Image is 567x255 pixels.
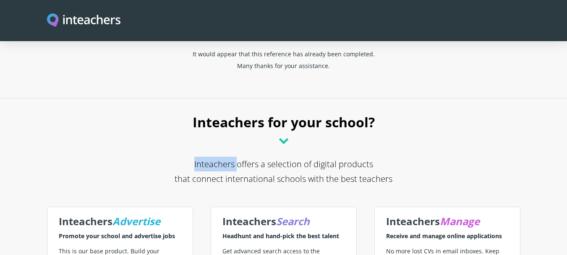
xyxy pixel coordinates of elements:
p: Inteachers offers a selection of digital products that connect international schools with the bes... [47,157,520,201]
h2: Inteachers for your school? [47,110,520,157]
p: It would appear that this reference has already been completed. Many thanks for your assistance. [168,45,400,80]
strong: Headhunt and hand-pick the best talent [222,232,339,240]
img: Inteachers [47,13,121,28]
em: Manage [440,214,480,228]
h3: Inteachers [59,213,181,230]
h3: Inteachers [222,213,345,230]
h3: Inteachers [386,213,509,230]
strong: Receive and manage online applications [386,232,502,240]
strong: Promote your school and advertise jobs [59,232,175,240]
em: Search [276,214,310,228]
a: Visit this site's homepage [47,13,121,28]
em: Advertise [112,214,160,228]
